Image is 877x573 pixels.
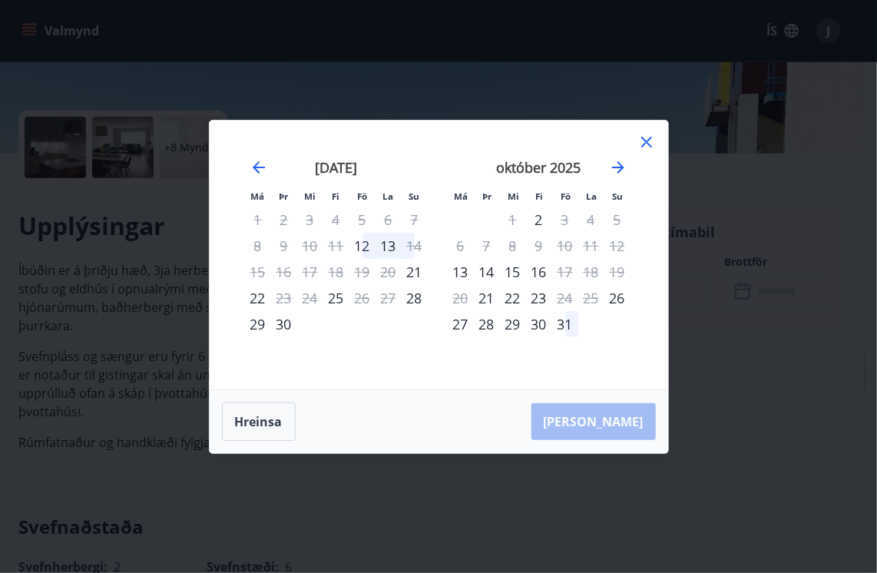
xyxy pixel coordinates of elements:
[474,233,500,259] td: Not available. þriðjudagur, 7. október 2025
[474,285,500,311] td: Choose þriðjudagur, 21. október 2025 as your check-in date. It’s available.
[323,285,349,311] td: Choose fimmtudagur, 25. september 2025 as your check-in date. It’s available.
[402,233,428,259] td: Not available. sunnudagur, 14. september 2025
[297,233,323,259] td: Not available. miðvikudagur, 10. september 2025
[376,233,402,259] td: Choose laugardagur, 13. september 2025 as your check-in date. It’s available.
[402,285,428,311] div: Aðeins innritun í boði
[245,233,271,259] td: Not available. mánudagur, 8. september 2025
[526,285,552,311] td: Choose fimmtudagur, 23. október 2025 as your check-in date. It’s available.
[349,285,376,311] td: Not available. föstudagur, 26. september 2025
[448,259,474,285] div: Aðeins innritun í boði
[297,207,323,233] td: Not available. miðvikudagur, 3. september 2025
[578,207,604,233] td: Not available. laugardagur, 4. október 2025
[500,207,526,233] td: Not available. miðvikudagur, 1. október 2025
[552,259,578,285] div: Aðeins útritun í boði
[578,233,604,259] td: Not available. laugardagur, 11. október 2025
[552,285,578,311] div: Aðeins útritun í boði
[402,207,428,233] td: Not available. sunnudagur, 7. september 2025
[526,207,552,233] td: Choose fimmtudagur, 2. október 2025 as your check-in date. It’s available.
[409,190,420,202] small: Su
[526,285,552,311] div: 23
[552,259,578,285] td: Not available. föstudagur, 17. október 2025
[448,259,474,285] td: Choose mánudagur, 13. október 2025 as your check-in date. It’s available.
[500,259,526,285] td: Choose miðvikudagur, 15. október 2025 as your check-in date. It’s available.
[376,259,402,285] td: Not available. laugardagur, 20. september 2025
[250,158,268,177] div: Move backward to switch to the previous month.
[578,259,604,285] td: Not available. laugardagur, 18. október 2025
[323,233,349,259] td: Not available. fimmtudagur, 11. september 2025
[349,207,376,233] td: Not available. föstudagur, 5. september 2025
[376,207,402,233] td: Not available. laugardagur, 6. september 2025
[402,233,428,259] div: Aðeins útritun í boði
[323,259,349,285] td: Not available. fimmtudagur, 18. september 2025
[271,233,297,259] td: Not available. þriðjudagur, 9. september 2025
[474,311,500,337] td: Choose þriðjudagur, 28. október 2025 as your check-in date. It’s available.
[402,285,428,311] td: Choose sunnudagur, 28. september 2025 as your check-in date. It’s available.
[323,207,349,233] td: Not available. fimmtudagur, 4. september 2025
[500,285,526,311] div: 22
[500,311,526,337] div: 29
[526,259,552,285] td: Choose fimmtudagur, 16. október 2025 as your check-in date. It’s available.
[448,311,474,337] div: 27
[500,207,526,233] div: Aðeins útritun í boði
[376,233,402,259] div: 13
[474,311,500,337] div: 28
[552,233,578,259] td: Not available. föstudagur, 10. október 2025
[448,311,474,337] td: Choose mánudagur, 27. október 2025 as your check-in date. It’s available.
[383,190,394,202] small: La
[349,233,376,259] td: Choose föstudagur, 12. september 2025 as your check-in date. It’s available.
[333,190,340,202] small: Fi
[526,233,552,259] td: Not available. fimmtudagur, 9. október 2025
[245,285,271,311] div: 22
[483,190,492,202] small: Þr
[349,285,376,311] div: Aðeins útritun í boði
[552,285,578,311] td: Not available. föstudagur, 24. október 2025
[271,285,297,311] div: Aðeins útritun í boði
[245,259,271,285] td: Not available. mánudagur, 15. september 2025
[474,259,500,285] div: 14
[222,402,296,441] button: Hreinsa
[604,285,630,311] div: Aðeins innritun í boði
[500,311,526,337] td: Choose miðvikudagur, 29. október 2025 as your check-in date. It’s available.
[526,311,552,337] div: 30
[448,233,474,259] td: Not available. mánudagur, 6. október 2025
[357,190,367,202] small: Fö
[271,285,297,311] td: Not available. þriðjudagur, 23. september 2025
[536,190,544,202] small: Fi
[228,139,650,371] div: Calendar
[280,190,289,202] small: Þr
[376,285,402,311] td: Not available. laugardagur, 27. september 2025
[245,285,271,311] td: Choose mánudagur, 22. september 2025 as your check-in date. It’s available.
[500,285,526,311] td: Choose miðvikudagur, 22. október 2025 as your check-in date. It’s available.
[271,207,297,233] td: Not available. þriðjudagur, 2. september 2025
[251,190,265,202] small: Má
[271,259,297,285] td: Not available. þriðjudagur, 16. september 2025
[552,207,578,233] div: Aðeins útritun í boði
[497,158,581,177] strong: október 2025
[323,285,349,311] div: Aðeins innritun í boði
[500,259,526,285] div: 15
[578,285,604,311] td: Not available. laugardagur, 25. október 2025
[552,207,578,233] td: Not available. föstudagur, 3. október 2025
[526,259,552,285] div: 16
[526,207,552,233] div: Aðeins innritun í boði
[402,259,428,285] td: Choose sunnudagur, 21. september 2025 as your check-in date. It’s available.
[604,259,630,285] td: Not available. sunnudagur, 19. október 2025
[526,311,552,337] td: Choose fimmtudagur, 30. október 2025 as your check-in date. It’s available.
[552,311,578,337] div: 31
[455,190,468,202] small: Má
[315,158,357,177] strong: [DATE]
[604,233,630,259] td: Not available. sunnudagur, 12. október 2025
[271,311,297,337] div: 30
[604,285,630,311] td: Choose sunnudagur, 26. október 2025 as your check-in date. It’s available.
[500,233,526,259] td: Not available. miðvikudagur, 8. október 2025
[587,190,597,202] small: La
[304,190,316,202] small: Mi
[297,259,323,285] td: Not available. miðvikudagur, 17. september 2025
[561,190,571,202] small: Fö
[271,311,297,337] td: Choose þriðjudagur, 30. september 2025 as your check-in date. It’s available.
[474,259,500,285] td: Choose þriðjudagur, 14. október 2025 as your check-in date. It’s available.
[508,190,519,202] small: Mi
[245,311,271,337] div: 29
[552,311,578,337] td: Choose föstudagur, 31. október 2025 as your check-in date. It’s available.
[402,259,428,285] div: Aðeins innritun í boði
